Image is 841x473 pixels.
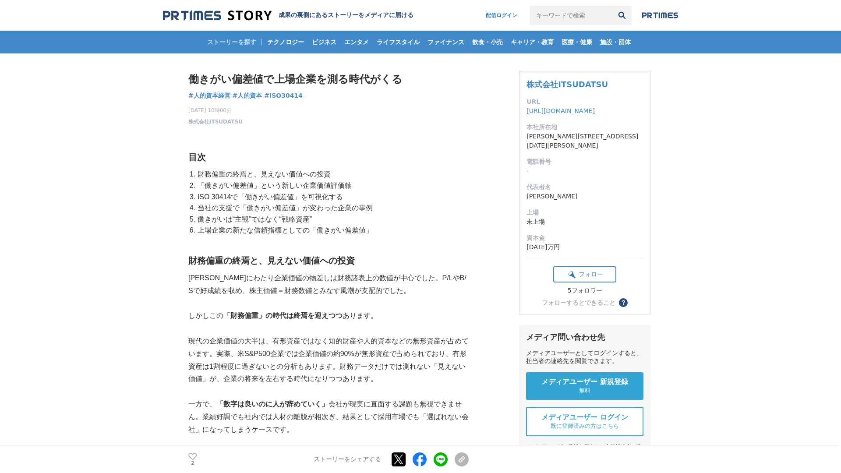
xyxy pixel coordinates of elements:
[527,80,608,89] a: 株式会社ITSUDATSU
[308,31,340,53] a: ビジネス
[188,256,355,265] strong: 財務偏重の終焉と、見えない価値への投資
[195,225,469,236] li: 上場企業の新たな信頼指標としての「働きがい偏差値」
[579,387,590,395] span: 無料
[195,191,469,203] li: ISO 30414で「働きがい偏差値」を可視化する
[469,31,506,53] a: 飲食・小売
[527,183,643,192] dt: 代表者名
[527,132,643,150] dd: [PERSON_NAME][STREET_ADDRESS][DATE][PERSON_NAME]
[188,272,469,297] p: [PERSON_NAME]にわたり企業価値の物差しは財務諸表上の数値が中心でした。P/LやB/Sで好成績を収め、株主価値＝財務数値とみなす風潮が支配的でした。
[341,31,372,53] a: エンタメ
[279,11,413,19] h2: 成果の裏側にあるストーリーをメディアに届ける
[597,38,634,46] span: 施設・団体
[526,372,643,400] a: メディアユーザー 新規登録 無料
[188,310,469,322] p: しかしこの あります。
[527,217,643,226] dd: 未上場
[308,38,340,46] span: ビジネス
[541,378,628,387] span: メディアユーザー 新規登録
[233,91,262,100] a: #人的資本
[264,91,303,100] a: #ISO30414
[264,31,307,53] a: テクノロジー
[527,123,643,132] dt: 本社所在地
[558,38,596,46] span: 医療・健康
[541,413,628,422] span: メディアユーザー ログイン
[188,92,230,99] span: #人的資本経営
[527,97,643,106] dt: URL
[642,12,678,19] img: prtimes
[264,38,307,46] span: テクノロジー
[620,300,626,306] span: ？
[553,266,616,282] button: フォロー
[188,152,206,162] strong: 目次
[188,118,243,126] a: 株式会社ITSUDATSU
[526,407,643,436] a: メディアユーザー ログイン 既に登録済みの方はこちら
[530,6,612,25] input: キーワードで検索
[188,335,469,385] p: 現代の企業価値の大半は、有形資産ではなく知的財産や人的資本などの無形資産が占めています。実際、米S&P500企業では企業価値の約90%が無形資産で占められており、有形資産は1割程度に過ぎないとの...
[477,6,526,25] a: 配信ログイン
[188,71,469,88] h1: 働きがい偏差値で上場企業を測る時代がくる
[558,31,596,53] a: 医療・健康
[424,31,468,53] a: ファイナンス
[188,461,197,466] p: 2
[188,91,230,100] a: #人的資本経営
[195,202,469,214] li: 当社の支援で「働きがい偏差値」が変わった企業の事例
[619,298,628,307] button: ？
[163,10,272,21] img: 成果の裏側にあるストーリーをメディアに届ける
[526,349,643,365] div: メディアユーザーとしてログインすると、担当者の連絡先を閲覧できます。
[188,398,469,436] p: 一方で、 会社が現実に直面する課題も無視できません。業績好調でも社内では人材の離脱が相次ぎ、結果として採用市場でも「選ばれない会社」になってしまうケースです。
[264,92,303,99] span: #ISO30414
[507,38,557,46] span: キャリア・教育
[612,6,632,25] button: 検索
[527,233,643,243] dt: 資本金
[507,31,557,53] a: キャリア・教育
[551,422,619,430] span: 既に登録済みの方はこちら
[527,166,643,176] dd: -
[163,10,413,21] a: 成果の裏側にあるストーリーをメディアに届ける 成果の裏側にあるストーリーをメディアに届ける
[373,31,423,53] a: ライフスタイル
[527,157,643,166] dt: 電話番号
[527,208,643,217] dt: 上場
[542,300,615,306] div: フォローするとできること
[195,180,469,191] li: 「働きがい偏差値」という新しい企業価値評価軸
[424,38,468,46] span: ファイナンス
[195,169,469,180] li: 財務偏重の終焉と、見えない価値への投資
[373,38,423,46] span: ライフスタイル
[469,38,506,46] span: 飲食・小売
[526,332,643,342] div: メディア問い合わせ先
[223,312,343,319] strong: 「財務偏重」の時代は終焉を迎えつつ
[216,400,329,408] strong: 「数字は良いのに人が辞めていく」
[553,287,616,295] div: 5フォロワー
[314,455,381,463] p: ストーリーをシェアする
[195,214,469,225] li: 働きがいは“主観”ではなく“戦略資産”
[188,106,243,114] span: [DATE] 10時00分
[233,92,262,99] span: #人的資本
[527,192,643,201] dd: [PERSON_NAME]
[597,31,634,53] a: 施設・団体
[527,243,643,252] dd: [DATE]万円
[527,107,595,114] a: [URL][DOMAIN_NAME]
[341,38,372,46] span: エンタメ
